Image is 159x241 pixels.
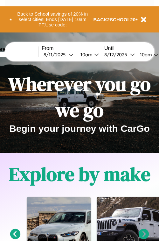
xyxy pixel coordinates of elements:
b: BACK2SCHOOL20 [93,17,136,22]
div: 8 / 12 / 2025 [104,52,130,58]
button: Back to School savings of 20% in select cities! Ends [DATE] 10am PT.Use code: [12,10,93,29]
h1: Explore by make [9,161,150,187]
label: From [42,46,101,51]
button: 10am [75,51,101,58]
button: 8/11/2025 [42,51,75,58]
div: 10am [137,52,154,58]
div: 10am [77,52,94,58]
div: 8 / 11 / 2025 [44,52,69,58]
